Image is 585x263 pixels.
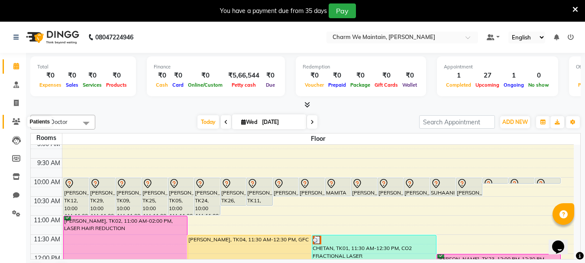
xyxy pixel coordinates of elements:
[36,159,62,168] div: 9:30 AM
[326,71,348,81] div: ₹0
[263,71,278,81] div: ₹0
[303,82,326,88] span: Voucher
[500,116,530,128] button: ADD NEW
[31,133,62,143] div: Rooms
[400,71,419,81] div: ₹0
[225,71,263,81] div: ₹5,66,544
[372,82,400,88] span: Gift Cards
[456,178,482,196] div: [PERSON_NAME], TK13, 10:00 AM-10:30 AM, FACE TREATMENT
[37,82,64,88] span: Expenses
[168,178,194,215] div: [PERSON_NAME], TK05, 10:00 AM-11:00 AM, LASER HAIR REDUCTION
[549,228,576,254] iframe: chat widget
[303,63,419,71] div: Redemption
[404,178,430,196] div: [PERSON_NAME], TK17, 10:00 AM-10:30 AM, CLASSIC GLUTA
[170,71,186,81] div: ₹0
[348,82,372,88] span: Package
[501,82,526,88] span: Ongoing
[154,63,278,71] div: Finance
[273,178,299,196] div: [PERSON_NAME], TK19, 10:00 AM-10:30 AM, FACE TREATMENT
[483,178,508,183] div: [PERSON_NAME], TK10, 10:00 AM-10:10 AM, PACKAGE RENEWAL
[326,178,351,196] div: MAMITA [PERSON_NAME], TK14, 10:00 AM-10:30 AM, FACE TREATMENT
[64,71,81,81] div: ₹0
[32,178,62,187] div: 10:00 AM
[170,82,186,88] span: Card
[372,71,400,81] div: ₹0
[247,178,272,205] div: [PERSON_NAME], TK11, 10:00 AM-10:45 AM, SPOT SCAR [MEDICAL_DATA] TREATMENT
[22,25,81,49] img: logo
[194,178,220,215] div: [PERSON_NAME], TK24, 10:00 AM-11:00 AM, GFC
[348,71,372,81] div: ₹0
[37,63,129,71] div: Total
[229,82,258,88] span: Petty cash
[104,71,129,81] div: ₹0
[444,63,551,71] div: Appointment
[259,116,303,129] input: 2025-09-03
[430,178,456,196] div: SUHAANI * SHAIKH, TK03, 10:00 AM-10:30 AM, FACE LASER TRTEATMENT
[444,71,473,81] div: 1
[64,82,81,88] span: Sales
[37,71,64,81] div: ₹0
[64,178,89,215] div: [PERSON_NAME], TK12, 10:00 AM-11:00 AM, CO2 FRACTIONAL LASER
[32,197,62,206] div: 10:30 AM
[378,178,404,196] div: [PERSON_NAME], TK15, 10:00 AM-10:30 AM, FACE TREATMENT
[526,71,551,81] div: 0
[142,178,168,215] div: [PERSON_NAME], TK25, 10:00 AM-11:00 AM, GFC
[186,82,225,88] span: Online/Custom
[62,133,574,144] span: Floor
[444,82,473,88] span: Completed
[81,71,104,81] div: ₹0
[535,178,561,183] div: [PERSON_NAME], TK21, 10:00 AM-10:10 AM, FACE TREATMENT
[220,6,327,16] div: You have a payment due from 35 days
[154,71,170,81] div: ₹0
[329,3,356,18] button: Pay
[501,71,526,81] div: 1
[400,82,419,88] span: Wallet
[32,235,62,244] div: 11:30 AM
[90,178,115,215] div: [PERSON_NAME], TK29, 10:00 AM-11:00 AM, LIPO DISSOLVE INJECTION
[27,117,52,127] div: Patients
[186,71,225,81] div: ₹0
[154,82,170,88] span: Cash
[197,115,219,129] span: Today
[299,178,325,196] div: [PERSON_NAME], TK18, 10:00 AM-10:30 AM, FACE TREATMENT
[104,82,129,88] span: Products
[116,178,142,215] div: [PERSON_NAME], TK09, 10:00 AM-11:00 AM, CO2 FRACTIONAL LASER
[473,82,501,88] span: Upcoming
[473,71,501,81] div: 27
[352,178,377,196] div: [PERSON_NAME], TK06, 10:00 AM-10:30 AM, FACE TREATMENT
[326,82,348,88] span: Prepaid
[526,82,551,88] span: No show
[303,71,326,81] div: ₹0
[32,216,62,225] div: 11:00 AM
[509,178,534,183] div: [PERSON_NAME], TK20, 10:00 AM-10:10 AM, PACKAGE RENEWAL
[81,82,104,88] span: Services
[419,115,495,129] input: Search Appointment
[32,254,62,263] div: 12:00 PM
[264,82,277,88] span: Due
[221,178,246,205] div: [PERSON_NAME], TK26, 10:00 AM-10:45 AM, SPOT SCAR [MEDICAL_DATA] TREATMENT
[502,119,528,125] span: ADD NEW
[95,25,133,49] b: 08047224946
[239,119,259,125] span: Wed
